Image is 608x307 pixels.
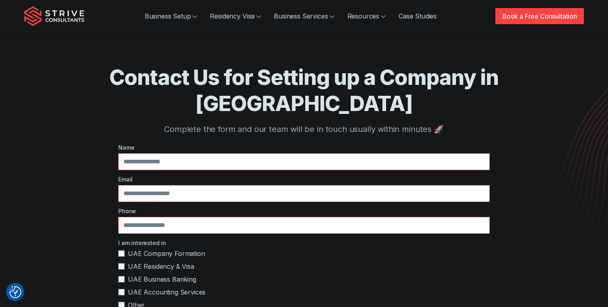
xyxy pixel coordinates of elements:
[128,274,196,284] span: UAE Business Banking
[56,123,552,135] p: Complete the form and our team will be in touch usually within minutes 🚀
[9,286,21,298] button: Consent Preferences
[392,8,443,24] a: Case Studies
[118,250,125,257] input: UAE Company Formation
[118,207,490,215] label: Phone
[118,276,125,282] input: UAE Business Banking
[128,262,194,271] span: UAE Residency & Visa
[24,6,84,26] img: Strive Consultants
[56,64,552,117] h1: Contact Us for Setting up a Company in [GEOGRAPHIC_DATA]
[203,8,267,24] a: Residency Visa
[341,8,392,24] a: Resources
[118,239,490,247] label: I am interested in
[9,286,21,298] img: Revisit consent button
[138,8,204,24] a: Business Setup
[128,249,205,258] span: UAE Company Formation
[118,263,125,270] input: UAE Residency & Visa
[128,287,205,297] span: UAE Accounting Services
[267,8,341,24] a: Business Services
[118,175,490,183] label: Email
[118,289,125,295] input: UAE Accounting Services
[495,8,584,24] a: Book a Free Consultation
[118,143,490,152] label: Name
